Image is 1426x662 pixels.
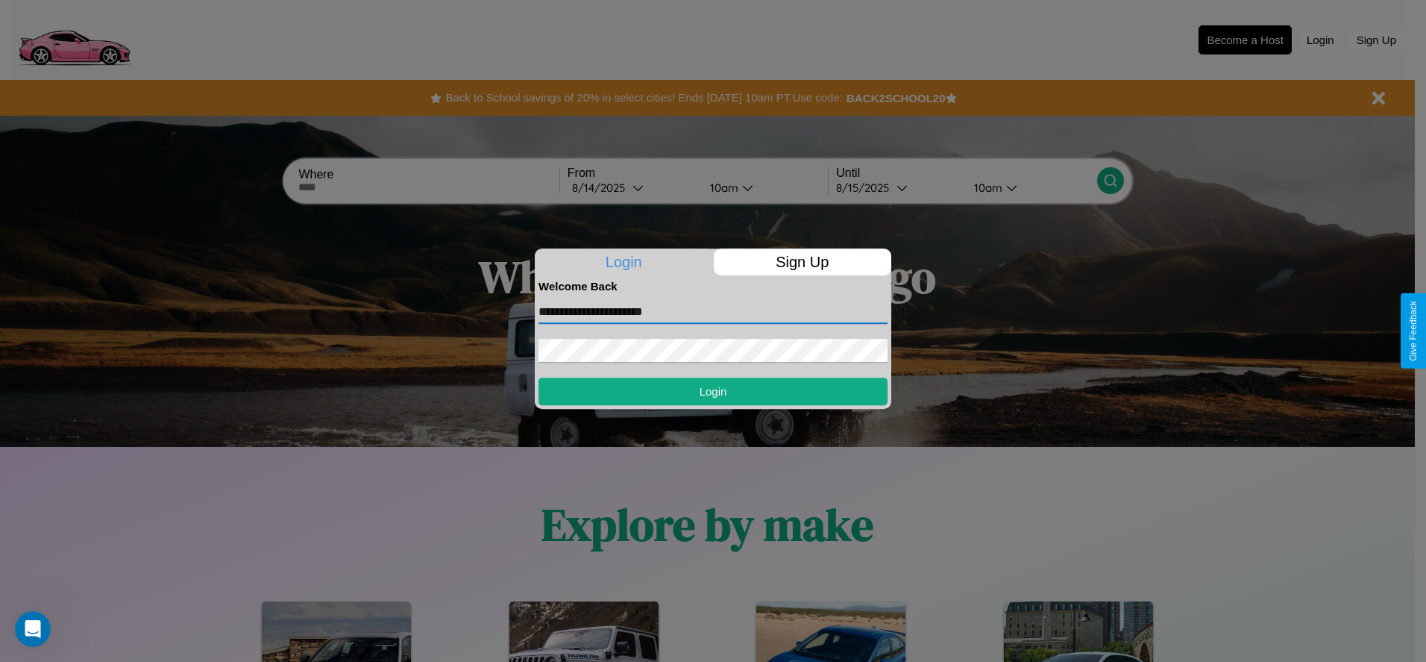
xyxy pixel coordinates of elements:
[538,280,888,293] h4: Welcome Back
[15,611,51,647] iframe: Intercom live chat
[535,249,713,275] p: Login
[538,378,888,405] button: Login
[714,249,892,275] p: Sign Up
[1408,301,1419,361] div: Give Feedback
